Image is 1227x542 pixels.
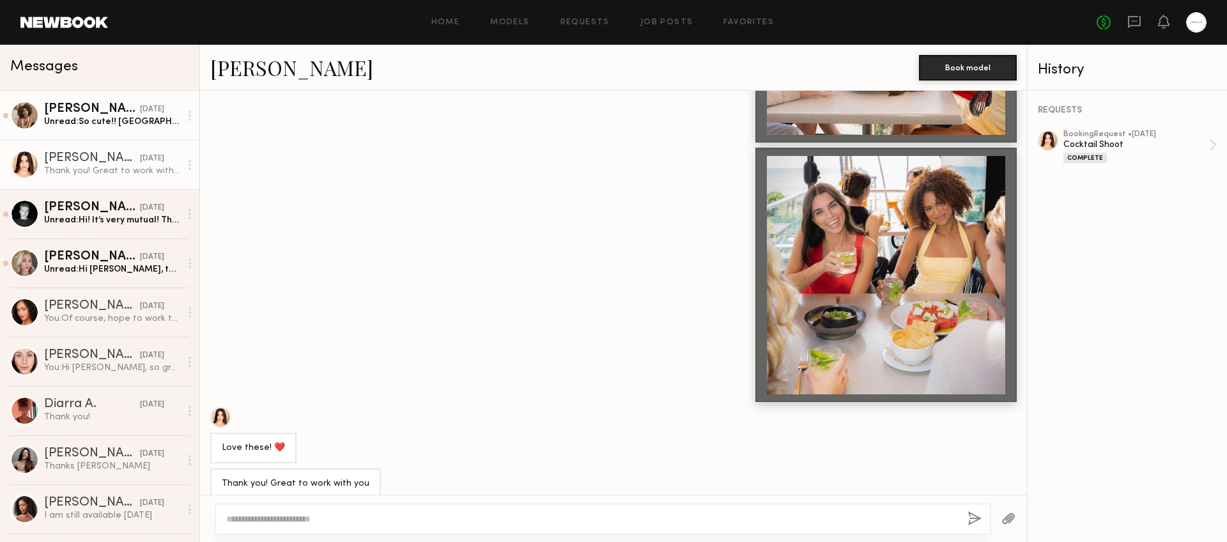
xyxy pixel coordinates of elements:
div: [PERSON_NAME] [44,152,140,165]
a: Home [431,19,460,27]
div: [DATE] [140,153,164,165]
span: Messages [10,59,78,74]
div: [PERSON_NAME] [44,251,140,263]
div: Diarra A. [44,398,140,411]
div: Thanks [PERSON_NAME] [44,460,180,472]
a: [PERSON_NAME] [210,54,373,81]
div: [PERSON_NAME] [44,300,140,313]
div: History [1038,63,1217,77]
div: [PERSON_NAME] [44,447,140,460]
div: You: Hi [PERSON_NAME], so great working with you! Unfortunately we don't cover parking, but just ... [44,362,180,374]
div: [DATE] [140,251,164,263]
button: Book model [919,55,1017,81]
div: [PERSON_NAME] [44,349,140,362]
div: I am still available [DATE] [44,509,180,522]
div: Unread: Hi [PERSON_NAME], thank you so much for sending these 😍 Love it so much! It was a pleasur... [44,263,180,275]
div: [DATE] [140,202,164,214]
div: Cocktail Shoot [1063,139,1209,151]
div: [PERSON_NAME] [44,103,140,116]
div: You: Of course, hope to work together in the future. Have an amazing time traveling! [44,313,180,325]
div: Thank you! [44,411,180,423]
div: Love these! ❤️ [222,441,285,456]
div: [PERSON_NAME] [44,201,140,214]
div: [DATE] [140,399,164,411]
div: [DATE] [140,497,164,509]
div: Unread: So cute!! [GEOGRAPHIC_DATA] [44,116,180,128]
a: Models [490,19,529,27]
div: [DATE] [140,300,164,313]
a: Favorites [723,19,774,27]
div: Unread: Hi! It’s very mutual! Thank you so much! [44,214,180,226]
div: booking Request • [DATE] [1063,130,1209,139]
div: Complete [1063,153,1107,163]
div: Thank you! Great to work with you [222,477,369,492]
div: [PERSON_NAME] [44,497,140,509]
div: [DATE] [140,448,164,460]
div: [DATE] [140,104,164,116]
div: Thank you! Great to work with you [44,165,180,177]
a: Requests [560,19,610,27]
a: bookingRequest •[DATE]Cocktail ShootComplete [1063,130,1217,163]
div: REQUESTS [1038,106,1217,115]
div: [DATE] [140,350,164,362]
a: Job Posts [640,19,693,27]
a: Book model [919,61,1017,72]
